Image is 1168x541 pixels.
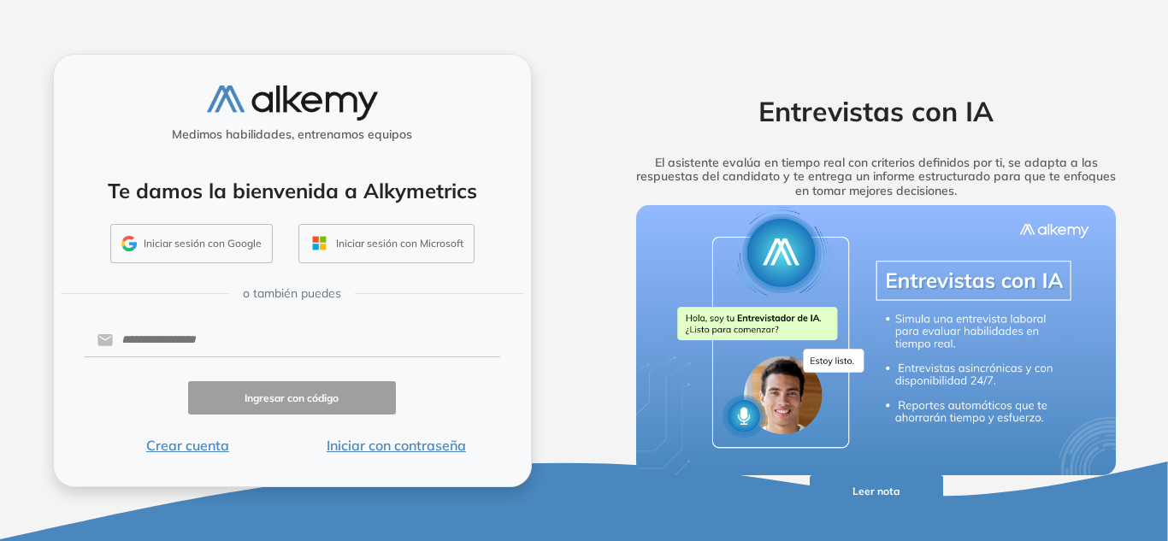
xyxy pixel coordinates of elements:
h5: El asistente evalúa en tiempo real con criterios definidos por ti, se adapta a las respuestas del... [610,156,1143,198]
h2: Entrevistas con IA [610,95,1143,127]
img: img-more-info [636,205,1117,475]
button: Crear cuenta [84,435,292,456]
span: o también puedes [243,285,341,303]
iframe: Chat Widget [1082,459,1168,541]
button: Iniciar sesión con Microsoft [298,224,475,263]
img: GMAIL_ICON [121,236,137,251]
button: Ingresar con código [188,381,397,415]
h5: Medimos habilidades, entrenamos equipos [61,127,524,142]
button: Iniciar con contraseña [292,435,500,456]
div: Widget de chat [1082,459,1168,541]
img: logo-alkemy [207,85,378,121]
button: Iniciar sesión con Google [110,224,273,263]
h4: Te damos la bienvenida a Alkymetrics [76,179,509,203]
button: Leer nota [810,475,943,509]
img: OUTLOOK_ICON [310,233,329,253]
